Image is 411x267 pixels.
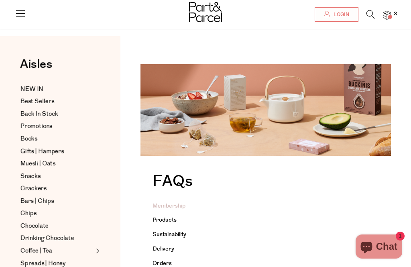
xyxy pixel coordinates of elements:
span: Bars | Chips [20,196,54,206]
span: Aisles [20,55,52,73]
a: Snacks [20,171,94,181]
a: Drinking Chocolate [20,234,94,243]
span: Books [20,134,37,144]
inbox-online-store-chat: Shopify online store chat [353,234,405,261]
a: NEW IN [20,84,94,94]
a: Login [315,7,358,22]
span: Back In Stock [20,109,58,119]
a: Chocolate [20,221,94,231]
a: Products [153,216,177,224]
span: Chocolate [20,221,49,231]
a: Bars | Chips [20,196,94,206]
img: Part&Parcel [189,2,222,22]
span: Best Sellers [20,97,54,106]
a: Chips [20,209,94,218]
span: Login [332,11,349,18]
span: Coffee | Tea [20,246,52,256]
span: NEW IN [20,84,43,94]
span: Promotions [20,122,52,131]
a: Best Sellers [20,97,94,106]
img: faq-image_1344x_crop_center.png [140,64,391,156]
span: 3 [392,10,399,18]
a: 3 [383,11,391,19]
h1: FAQs [153,174,365,193]
a: Aisles [20,58,52,78]
span: Chips [20,209,37,218]
a: Crackers [20,184,94,194]
a: Delivery [153,245,174,253]
a: Gifts | Hampers [20,147,94,156]
span: Snacks [20,171,41,181]
a: Sustainability [153,230,186,238]
a: Books [20,134,94,144]
span: Drinking Chocolate [20,234,74,243]
a: Promotions [20,122,94,131]
a: Coffee | Tea [20,246,94,256]
span: Muesli | Oats [20,159,55,169]
button: Expand/Collapse Coffee | Tea [94,246,100,256]
span: Gifts | Hampers [20,147,64,156]
a: Back In Stock [20,109,94,119]
a: Muesli | Oats [20,159,94,169]
span: Crackers [20,184,47,194]
a: Membership [153,202,185,210]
